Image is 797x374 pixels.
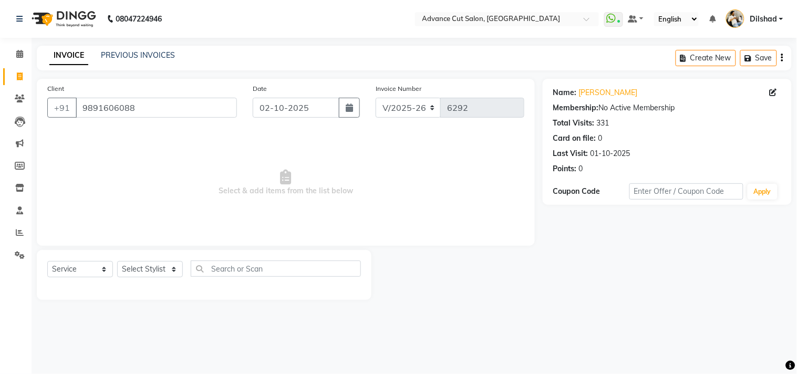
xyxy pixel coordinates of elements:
[740,50,777,66] button: Save
[553,118,595,129] div: Total Visits:
[598,133,603,144] div: 0
[629,183,743,200] input: Enter Offer / Coupon Code
[597,118,609,129] div: 331
[553,87,577,98] div: Name:
[553,102,781,113] div: No Active Membership
[591,148,630,159] div: 01-10-2025
[27,4,99,34] img: logo
[101,50,175,60] a: PREVIOUS INVOICES
[116,4,162,34] b: 08047224946
[579,87,638,98] a: [PERSON_NAME]
[553,148,588,159] div: Last Visit:
[750,14,777,25] span: Dilshad
[553,186,629,197] div: Coupon Code
[553,102,599,113] div: Membership:
[191,261,361,277] input: Search or Scan
[748,184,778,200] button: Apply
[676,50,736,66] button: Create New
[49,46,88,65] a: INVOICE
[76,98,237,118] input: Search by Name/Mobile/Email/Code
[553,163,577,174] div: Points:
[47,130,524,235] span: Select & add items from the list below
[579,163,583,174] div: 0
[376,84,421,93] label: Invoice Number
[726,9,744,28] img: Dilshad
[47,98,77,118] button: +91
[47,84,64,93] label: Client
[553,133,596,144] div: Card on file:
[253,84,267,93] label: Date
